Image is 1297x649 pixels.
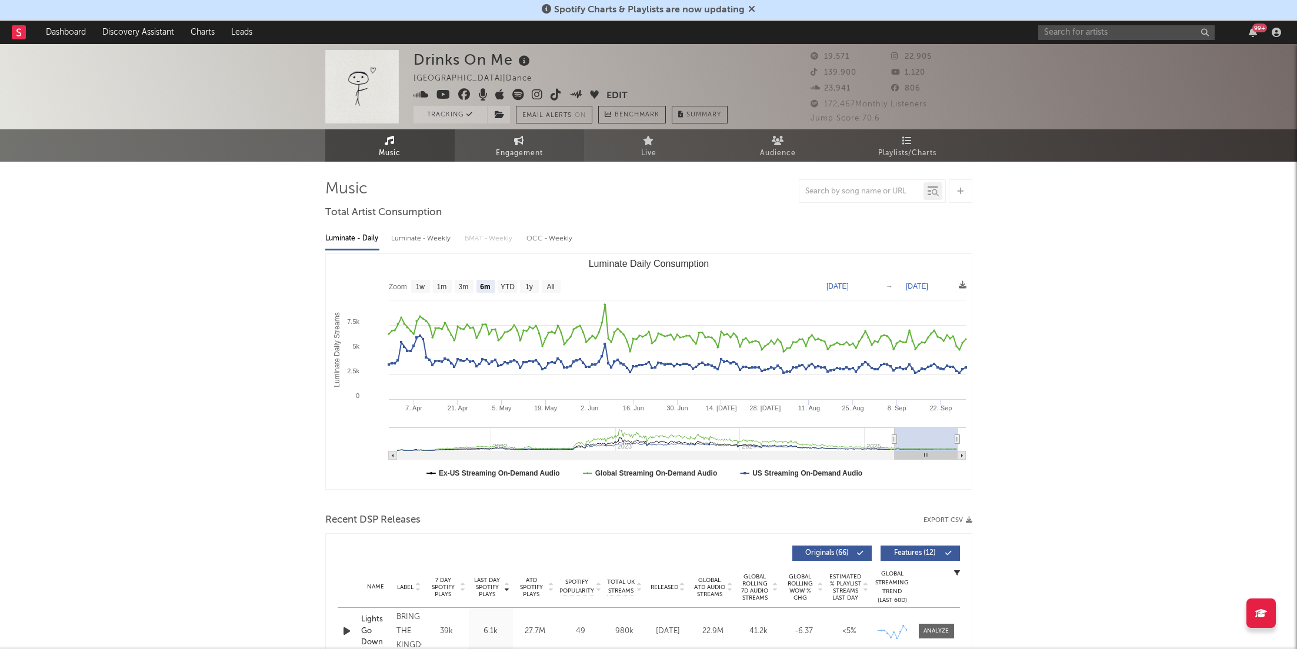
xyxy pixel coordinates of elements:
span: 806 [891,85,921,92]
text: 7.5k [347,318,359,325]
span: Released [651,584,678,591]
div: [GEOGRAPHIC_DATA] | Dance [414,72,559,86]
a: Discovery Assistant [94,21,182,44]
text: 21. Apr [447,404,468,412]
a: Benchmark [598,106,666,123]
text: 7. Apr [405,404,422,412]
span: Global Rolling 7D Audio Streams [739,573,771,601]
div: Luminate - Weekly [391,229,453,249]
span: Features ( 12 ) [888,550,942,557]
span: 19,571 [811,53,849,61]
button: Summary [672,106,728,123]
span: Dismiss [748,5,755,15]
span: Spotify Charts & Playlists are now updating [554,5,745,15]
text: 5k [352,343,359,350]
div: 6.1k [472,625,510,637]
span: 23,941 [811,85,851,92]
text: 1y [525,283,533,291]
span: Summary [686,112,721,118]
text: Global Streaming On-Demand Audio [595,469,717,477]
text: 5. May [492,404,512,412]
div: Name [361,583,391,591]
span: Global Rolling WoW % Chg [784,573,816,601]
text: Luminate Daily Streams [333,312,341,387]
text: 1m [436,283,446,291]
div: 980k [607,625,642,637]
text: YTD [500,283,514,291]
a: Music [325,129,455,162]
div: Drinks On Me [414,50,533,69]
text: 6m [480,283,490,291]
div: 49 [560,625,601,637]
div: Luminate - Daily [325,229,379,249]
span: Recent DSP Releases [325,513,421,527]
text: 14. [DATE] [705,404,736,412]
div: -6.37 [784,625,823,637]
text: 30. Jun [666,404,688,412]
a: Leads [223,21,261,44]
span: Global ATD Audio Streams [693,577,726,598]
text: 2.5k [347,367,359,374]
a: Lights Go Down [361,614,391,648]
text: 19. May [534,404,558,412]
em: On [575,112,586,119]
span: Jump Score: 70.6 [811,115,880,122]
button: Tracking [414,106,487,123]
div: Global Streaming Trend (Last 60D) [875,570,910,605]
span: Originals ( 66 ) [800,550,854,557]
span: 139,900 [811,69,856,76]
a: Audience [713,129,843,162]
div: OCC - Weekly [526,229,574,249]
text: 3m [458,283,468,291]
div: 41.2k [739,625,778,637]
button: 99+ [1249,28,1257,37]
a: Playlists/Charts [843,129,972,162]
a: Dashboard [38,21,94,44]
div: <5% [829,625,869,637]
span: Benchmark [615,108,659,122]
text: US Streaming On-Demand Audio [752,469,862,477]
button: Export CSV [923,517,972,524]
div: [DATE] [648,625,688,637]
a: Live [584,129,713,162]
div: 22.9M [693,625,733,637]
button: Edit [606,89,628,103]
input: Search by song name or URL [799,187,923,196]
span: 172,467 Monthly Listeners [811,101,927,108]
text: 28. [DATE] [749,404,781,412]
text: 8. Sep [887,404,906,412]
text: [DATE] [826,282,849,290]
text: 0 [355,392,359,399]
span: Label [397,584,414,591]
text: [DATE] [906,282,928,290]
text: 1w [415,283,425,291]
button: Originals(66) [792,546,872,561]
span: Estimated % Playlist Streams Last Day [829,573,862,601]
a: Charts [182,21,223,44]
input: Search for artists [1038,25,1215,40]
text: 22. Sep [929,404,952,412]
text: → [886,282,893,290]
button: Features(12) [881,546,960,561]
span: 1,120 [891,69,925,76]
span: 7 Day Spotify Plays [428,577,459,598]
span: Engagement [496,146,543,160]
text: 2. Jun [581,404,598,412]
a: Engagement [455,129,584,162]
span: ATD Spotify Plays [516,577,547,598]
div: 99 + [1252,24,1267,32]
span: Total Artist Consumption [325,206,442,220]
span: Live [641,146,656,160]
span: Total UK Streams [607,578,635,596]
span: 22,905 [891,53,932,61]
span: Spotify Popularity [559,578,594,596]
text: Zoom [389,283,407,291]
span: Music [379,146,401,160]
text: All [546,283,554,291]
text: Ex-US Streaming On-Demand Audio [439,469,560,477]
button: Email AlertsOn [516,106,592,123]
span: Playlists/Charts [878,146,936,160]
div: 39k [428,625,466,637]
text: 25. Aug [842,404,863,412]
